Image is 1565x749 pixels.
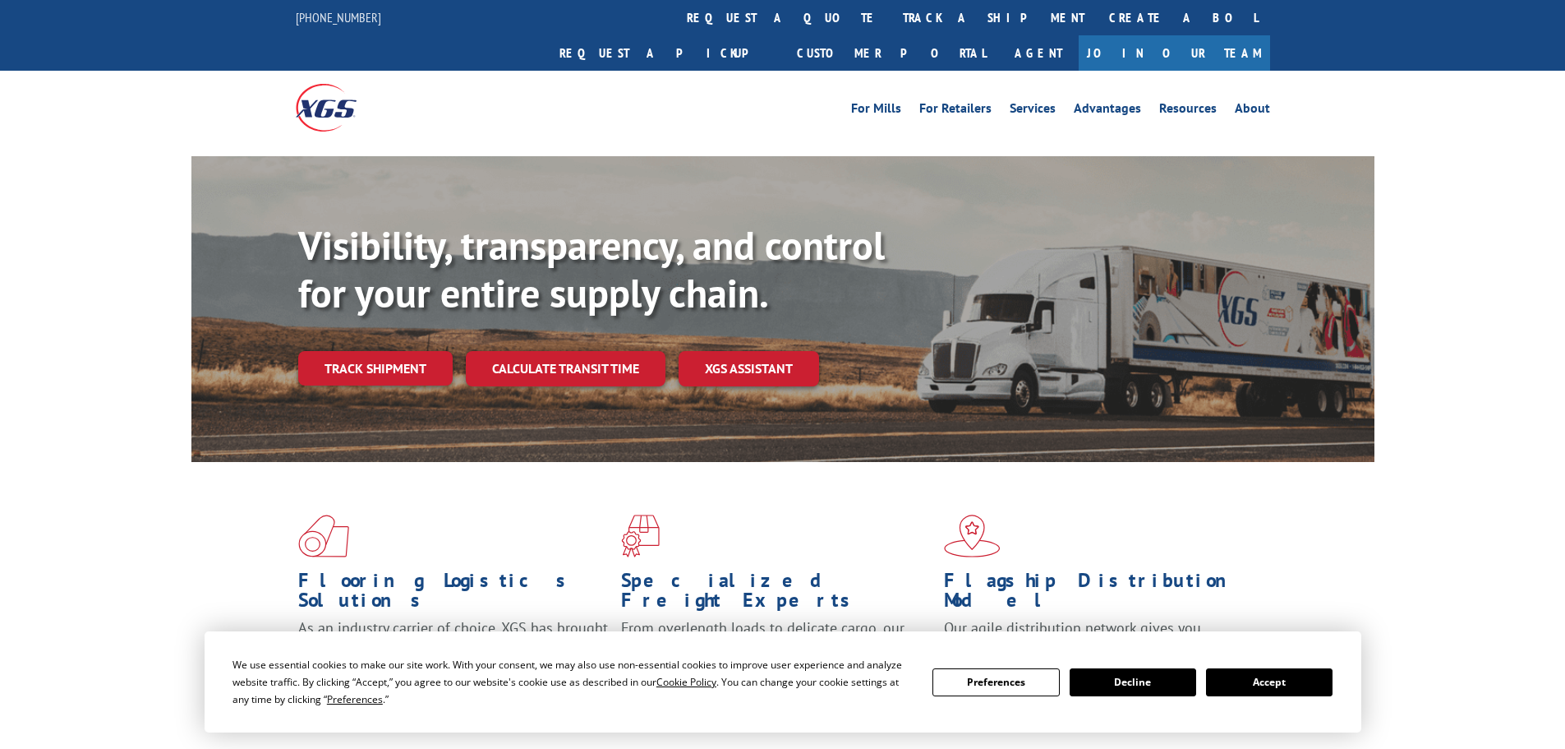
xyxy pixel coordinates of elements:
[919,102,992,120] a: For Retailers
[1079,35,1270,71] a: Join Our Team
[1070,668,1196,696] button: Decline
[851,102,901,120] a: For Mills
[1159,102,1217,120] a: Resources
[944,618,1246,657] span: Our agile distribution network gives you nationwide inventory management on demand.
[296,9,381,25] a: [PHONE_NUMBER]
[656,675,716,689] span: Cookie Policy
[298,220,885,318] b: Visibility, transparency, and control for your entire supply chain.
[547,35,785,71] a: Request a pickup
[621,618,932,691] p: From overlength loads to delicate cargo, our experienced staff knows the best way to move your fr...
[998,35,1079,71] a: Agent
[298,515,349,557] img: xgs-icon-total-supply-chain-intelligence-red
[621,571,932,618] h1: Specialized Freight Experts
[1010,102,1056,120] a: Services
[205,631,1361,733] div: Cookie Consent Prompt
[466,351,665,386] a: Calculate transit time
[1235,102,1270,120] a: About
[327,692,383,706] span: Preferences
[932,668,1059,696] button: Preferences
[785,35,998,71] a: Customer Portal
[679,351,819,386] a: XGS ASSISTANT
[621,515,660,557] img: xgs-icon-focused-on-flooring-red
[298,351,453,386] a: Track shipment
[944,571,1254,618] h1: Flagship Distribution Model
[1074,102,1141,120] a: Advantages
[944,515,1001,557] img: xgs-icon-flagship-distribution-model-red
[232,656,913,708] div: We use essential cookies to make our site work. With your consent, we may also use non-essential ...
[298,571,609,618] h1: Flooring Logistics Solutions
[1206,668,1333,696] button: Accept
[298,618,608,677] span: As an industry carrier of choice, XGS has brought innovation and dedication to flooring logistics...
